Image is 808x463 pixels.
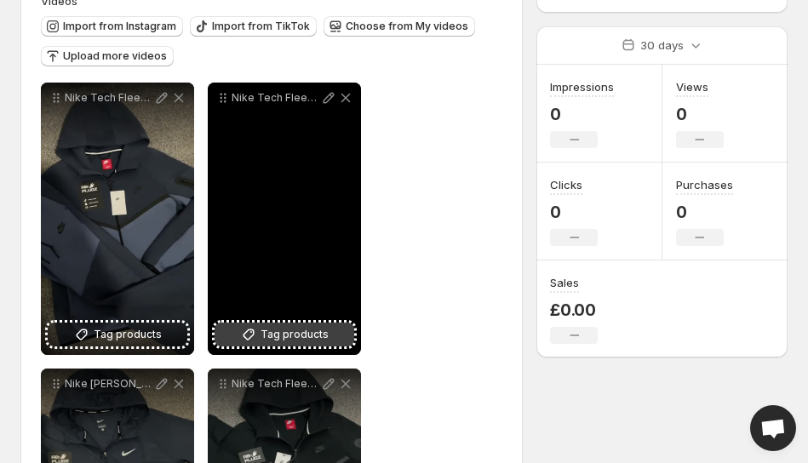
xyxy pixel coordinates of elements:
h3: Sales [550,274,579,291]
div: Nike Tech Fleece Thunder Blue Tracksuit Sourced For A Client Any Inquiries Drop Me A Message Ab n... [41,83,194,355]
span: Tag products [261,326,329,343]
button: Choose from My videos [324,16,475,37]
button: Import from TikTok [190,16,317,37]
h3: Clicks [550,176,582,193]
button: Upload more videos [41,46,174,66]
h3: Views [676,78,708,95]
p: 30 days [640,37,684,54]
button: Import from Instagram [41,16,183,37]
p: Nike Tech Fleece Tracksuit Black 5th Gen Available To Be Sourced And Purchased Any Size Drop A Me... [232,377,320,391]
span: Choose from My videos [346,20,468,33]
p: 0 [550,104,614,124]
span: Import from TikTok [212,20,310,33]
div: Nike Tech Fleece Tracksuit - Grey 4th gen New Season Sourced For A New Client In A Size - XS Mens... [208,83,361,355]
h3: Impressions [550,78,614,95]
div: Open chat [750,405,796,451]
span: Import from Instagram [63,20,176,33]
p: £0.00 [550,300,598,320]
button: Tag products [215,323,354,346]
p: Nike Tech Fleece Thunder Blue Tracksuit Sourced For A Client Any Inquiries Drop Me A Message Ab n... [65,91,153,105]
span: Upload more videos [63,49,167,63]
p: 0 [676,104,724,124]
p: Nike [PERSON_NAME] Tracksuit Navy Thunder Blue Available To Be Sourced And Purchased Any Inquirie... [65,377,153,391]
p: 0 [676,202,733,222]
h3: Purchases [676,176,733,193]
p: 0 [550,202,598,222]
span: Tag products [94,326,162,343]
button: Tag products [48,323,187,346]
p: Nike Tech Fleece Tracksuit - Grey 4th gen New Season Sourced For A New Client In A Size - XS Mens... [232,91,320,105]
